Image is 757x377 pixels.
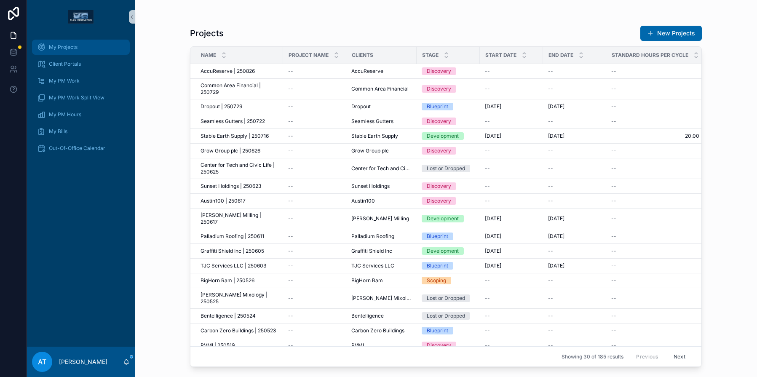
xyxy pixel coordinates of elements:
a: Lost or Dropped [422,165,475,172]
span: -- [288,68,293,75]
a: AccuReserve [351,68,412,75]
a: -- [288,327,341,334]
span: -- [611,233,616,240]
span: Client Portals [49,61,81,67]
a: -- [548,165,601,172]
span: 20.00 [611,133,699,139]
span: -- [611,118,616,125]
a: -- [485,342,538,349]
a: Discovery [422,67,475,75]
a: Common Area Financial | 250729 [201,82,278,96]
a: -- [611,248,699,254]
span: -- [485,165,490,172]
a: My Bills [32,124,130,139]
span: Bentelligence [351,313,384,319]
a: -- [548,295,601,302]
a: New Projects [640,26,702,41]
span: My Projects [49,44,78,51]
span: Start Date [485,52,516,59]
a: Bentelligence | 250524 [201,313,278,319]
div: Lost or Dropped [427,312,465,320]
span: -- [288,118,293,125]
a: -- [548,86,601,92]
span: -- [548,342,553,349]
span: Bentelligence | 250524 [201,313,256,319]
span: BigHorn Ram [351,277,383,284]
a: -- [548,118,601,125]
span: AT [38,357,46,367]
span: -- [288,165,293,172]
a: -- [548,198,601,204]
a: -- [611,327,699,334]
a: -- [611,215,699,222]
span: [DATE] [485,262,501,269]
a: -- [288,277,341,284]
a: -- [288,103,341,110]
a: Graffiti Shield Inc | 250605 [201,248,278,254]
span: [DATE] [548,215,564,222]
a: Discovery [422,85,475,93]
span: -- [611,248,616,254]
span: PVMI [351,342,364,349]
a: -- [611,277,699,284]
span: -- [611,68,616,75]
div: Lost or Dropped [427,165,465,172]
a: My PM Hours [32,107,130,122]
a: Lost or Dropped [422,294,475,302]
span: -- [288,133,293,139]
a: My PM Work Split View [32,90,130,105]
span: -- [548,295,553,302]
a: Client Portals [32,56,130,72]
a: [DATE] [548,215,601,222]
span: -- [485,147,490,154]
a: Palladium Roofing [351,233,412,240]
span: -- [611,198,616,204]
a: -- [611,183,699,190]
a: Bentelligence [351,313,412,319]
a: -- [611,86,699,92]
img: App logo [68,10,94,24]
a: -- [548,327,601,334]
div: Discovery [427,118,451,125]
div: scrollable content [27,34,135,347]
div: Discovery [427,342,451,349]
a: Seamless Gutters [351,118,412,125]
a: -- [611,165,699,172]
a: [DATE] [485,233,538,240]
a: -- [485,295,538,302]
h1: Projects [190,27,224,39]
a: Carbon Zero Buildings | 250523 [201,327,278,334]
div: Development [427,132,459,140]
span: -- [288,103,293,110]
a: Development [422,247,475,255]
span: End Date [548,52,573,59]
a: [DATE] [485,133,538,139]
span: Center for Tech and Civic Life [351,165,412,172]
a: [DATE] [485,215,538,222]
a: -- [485,165,538,172]
span: -- [485,183,490,190]
a: Dropout [351,103,412,110]
a: -- [485,198,538,204]
span: -- [485,342,490,349]
a: -- [485,68,538,75]
span: [DATE] [548,133,564,139]
span: Common Area Financial [351,86,409,92]
a: Stable Earth Supply [351,133,412,139]
span: -- [288,198,293,204]
a: BigHorn Ram [351,277,412,284]
span: Dropout [351,103,371,110]
div: Discovery [427,182,451,190]
span: Palladium Roofing [351,233,394,240]
span: Standard Hours Per Cycle [612,52,688,59]
span: Sunset Holdings | 250623 [201,183,261,190]
span: [DATE] [485,248,501,254]
a: -- [611,295,699,302]
a: [DATE] [548,133,601,139]
a: -- [288,147,341,154]
span: My Bills [49,128,67,135]
a: -- [485,183,538,190]
a: -- [288,342,341,349]
a: Development [422,132,475,140]
a: PVMI | 250519 [201,342,278,349]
